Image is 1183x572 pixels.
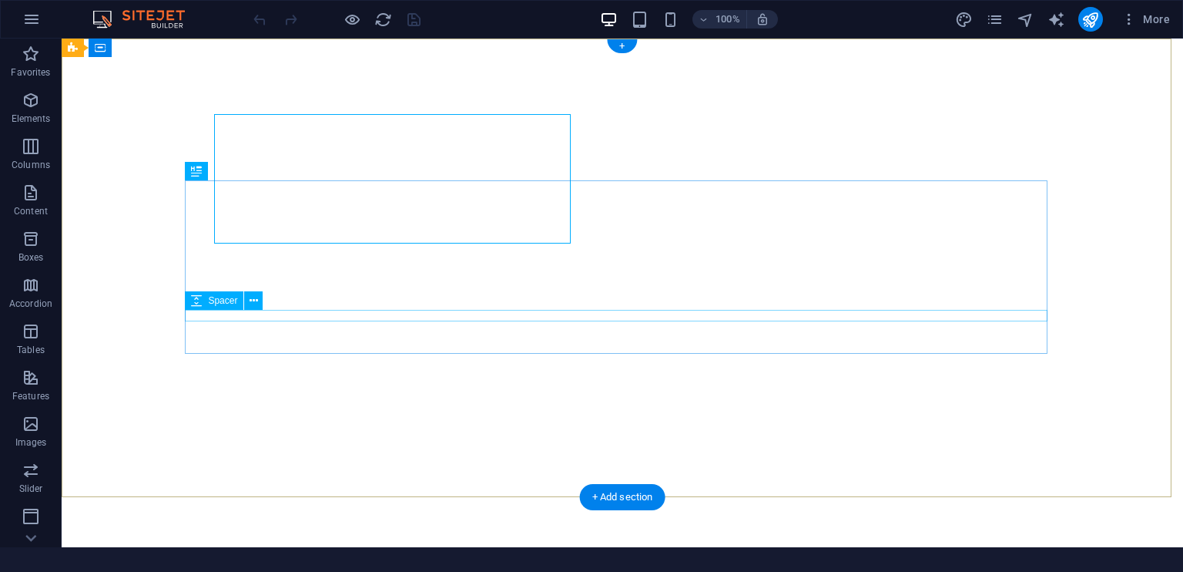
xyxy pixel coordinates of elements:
p: Boxes [18,251,44,264]
button: publish [1078,7,1103,32]
p: Favorites [11,66,50,79]
button: 100% [692,10,747,29]
p: Images [15,436,47,449]
p: Elements [12,113,51,125]
span: Spacer [208,296,237,305]
i: Pages (Ctrl+Alt+S) [986,11,1004,29]
button: Click here to leave preview mode and continue editing [343,10,361,29]
i: On resize automatically adjust zoom level to fit chosen device. [756,12,769,26]
i: Reload page [374,11,392,29]
img: Editor Logo [89,10,204,29]
h6: 100% [715,10,740,29]
p: Features [12,390,49,402]
button: text_generator [1047,10,1066,29]
div: + Add section [580,484,665,510]
span: More [1121,12,1170,27]
button: pages [986,10,1004,29]
i: AI Writer [1047,11,1065,29]
button: reload [374,10,392,29]
button: navigator [1017,10,1035,29]
i: Publish [1081,11,1099,29]
div: + [607,39,637,53]
i: Design (Ctrl+Alt+Y) [955,11,973,29]
i: Navigator [1017,11,1034,29]
p: Slider [19,483,43,495]
p: Columns [12,159,50,171]
button: design [955,10,974,29]
p: Accordion [9,298,52,310]
button: More [1115,7,1176,32]
p: Content [14,205,48,217]
p: Tables [17,344,45,356]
